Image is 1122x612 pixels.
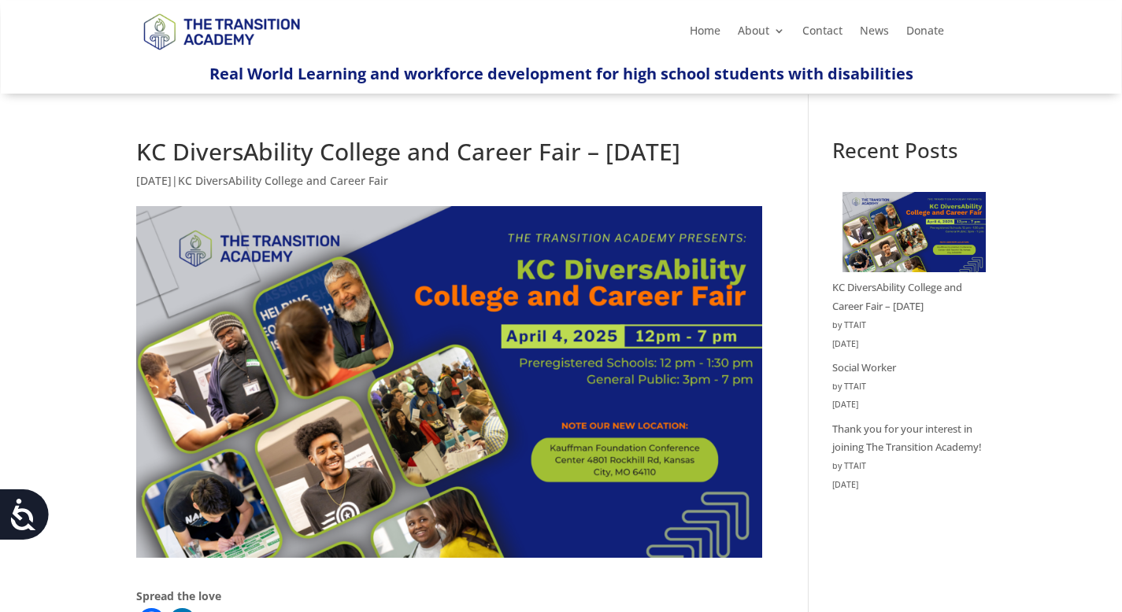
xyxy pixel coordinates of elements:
div: by TTAIT [832,457,986,476]
h2: Recent Posts [832,140,986,168]
a: Home [690,25,720,42]
span: Real World Learning and workforce development for high school students with disabilities [209,63,913,84]
time: [DATE] [832,335,986,354]
p: | [136,171,762,202]
a: Donate [906,25,944,42]
span: [DATE] [136,173,172,188]
div: by TTAIT [832,316,986,335]
a: KC DiversAbility College and Career Fair – [DATE] [832,280,962,313]
a: Social Worker [832,360,896,374]
a: News [860,25,889,42]
a: About [738,25,785,42]
div: Spread the love [136,587,762,606]
a: KC DiversAbility College and Career Fair [178,173,388,188]
time: [DATE] [832,476,986,495]
a: Logo-Noticias [136,47,306,62]
a: Contact [802,25,842,42]
div: by TTAIT [832,378,986,396]
time: [DATE] [832,396,986,415]
img: TTA Brand_TTA Primary Logo_Horizontal_Light BG [136,3,306,59]
h1: KC DiversAbility College and Career Fair – [DATE] [136,140,762,171]
a: Thank you for your interest in joining The Transition Academy! [832,422,982,455]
